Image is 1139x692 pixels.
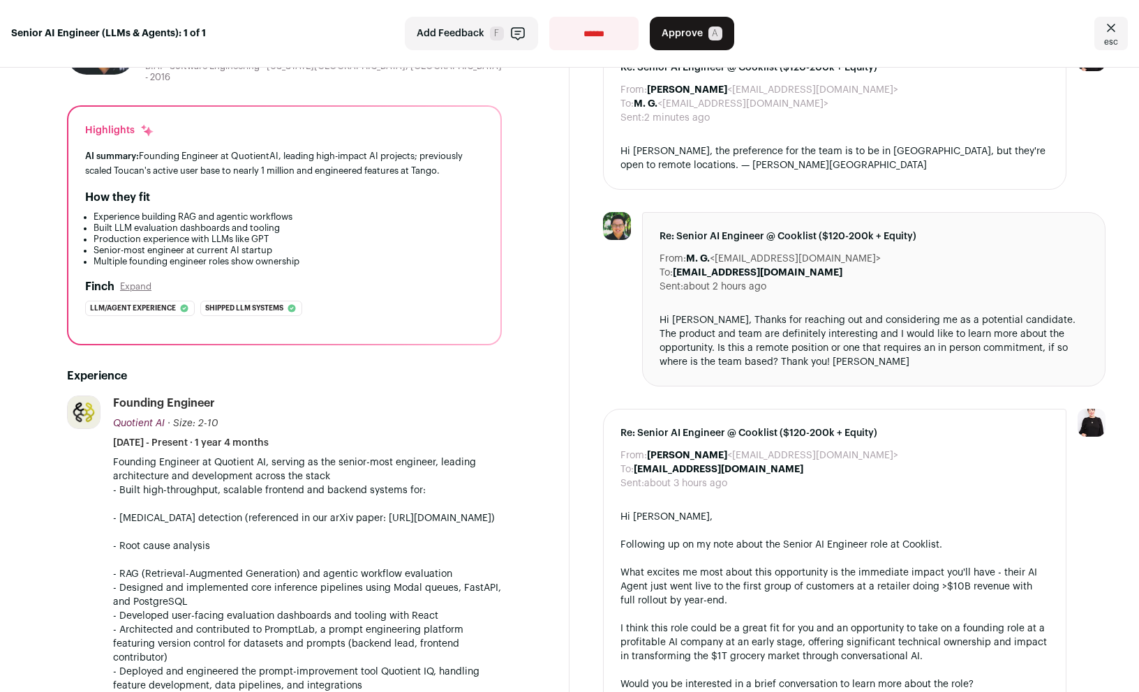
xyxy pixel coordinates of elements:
[120,281,151,292] button: Expand
[94,234,484,245] li: Production experience with LLMs like GPT
[634,97,828,111] dd: <[EMAIL_ADDRESS][DOMAIN_NAME]>
[1104,36,1118,47] span: esc
[1094,17,1128,50] a: Close
[85,151,139,160] span: AI summary:
[647,449,898,462] dd: <[EMAIL_ADDRESS][DOMAIN_NAME]>
[113,483,502,581] p: - Built high-throughput, scalable frontend and backend systems for: - [MEDICAL_DATA] detection (r...
[620,61,1049,75] span: Re: Senior AI Engineer @ Cooklist ($120-200k + Equity)
[634,465,803,474] b: [EMAIL_ADDRESS][DOMAIN_NAME]
[660,266,673,280] dt: To:
[634,99,657,109] b: M. G.
[644,476,727,490] dd: about 3 hours ago
[11,27,206,40] strong: Senior AI Engineer (LLMs & Agents): 1 of 1
[113,609,502,623] p: - Developed user-facing evaluation dashboards and tooling with React
[647,451,727,460] b: [PERSON_NAME]
[490,27,504,40] span: F
[113,436,269,450] span: [DATE] - Present · 1 year 4 months
[94,245,484,256] li: Senior-most engineer at current AI startup
[113,419,165,428] span: Quotient AI
[85,123,154,137] div: Highlights
[686,254,710,264] b: M. G.
[113,456,502,483] p: Founding Engineer at Quotient AI, serving as the senior-most engineer, leading architecture and d...
[660,280,683,294] dt: Sent:
[686,252,881,266] dd: <[EMAIL_ADDRESS][DOMAIN_NAME]>
[620,538,1049,552] div: Following up on my note about the Senior AI Engineer role at Cooklist.
[620,449,647,462] dt: From:
[603,212,631,240] img: dd592114d3861d60a21c81b175c3fbea58b49a4fc266b3cb07d3abe4e9784c00
[620,566,1049,608] div: What excites me most about this opportunity is the immediate impact you'll have - their AI Agent ...
[417,27,484,40] span: Add Feedback
[113,581,502,609] p: - Designed and implemented core inference pipelines using Modal queues, FastAPI, and PostgreSQL
[647,83,898,97] dd: <[EMAIL_ADDRESS][DOMAIN_NAME]>
[405,17,538,50] button: Add Feedback F
[85,189,150,206] h2: How they fit
[1078,409,1105,437] img: 9240684-medium_jpg
[94,211,484,223] li: Experience building RAG and agentic workflows
[94,256,484,267] li: Multiple founding engineer roles show ownership
[660,230,1088,243] span: Re: Senior AI Engineer @ Cooklist ($120-200k + Equity)
[90,301,176,315] span: Llm/agent experience
[708,27,722,40] span: A
[113,623,502,665] p: - Architected and contributed to PromptLab, a prompt engineering platform featuring version contr...
[662,27,703,40] span: Approve
[620,677,1049,691] div: Would you be interested in a brief conversation to learn more about the role?
[85,278,114,295] h2: Finch
[620,476,644,490] dt: Sent:
[620,144,1049,172] div: Hi [PERSON_NAME], the preference for the team is to be in [GEOGRAPHIC_DATA], but they're open to ...
[67,368,502,384] h2: Experience
[620,462,634,476] dt: To:
[113,396,215,411] div: Founding Engineer
[620,111,644,125] dt: Sent:
[167,419,218,428] span: · Size: 2-10
[620,83,647,97] dt: From:
[68,396,100,428] img: a7c759bcda2bdb2029086a1437c6140acca5a4d961150e4d1c64e995c3429b77.jpg
[620,510,1049,524] div: Hi [PERSON_NAME],
[660,252,686,266] dt: From:
[650,17,734,50] button: Approve A
[644,111,710,125] dd: 2 minutes ago
[647,85,727,95] b: [PERSON_NAME]
[620,426,1049,440] span: Re: Senior AI Engineer @ Cooklist ($120-200k + Equity)
[145,61,502,83] div: B.A. - Software Engineering - [US_STATE][GEOGRAPHIC_DATA], [GEOGRAPHIC_DATA] - 2016
[620,622,1049,663] div: I think this role could be a great fit for you and an opportunity to take on a founding role at a...
[673,268,842,278] b: [EMAIL_ADDRESS][DOMAIN_NAME]
[620,97,634,111] dt: To:
[683,280,766,294] dd: about 2 hours ago
[660,313,1088,369] div: Hi [PERSON_NAME], Thanks for reaching out and considering me as a potential candidate. The produc...
[205,301,283,315] span: Shipped llm systems
[94,223,484,234] li: Built LLM evaluation dashboards and tooling
[85,149,484,178] div: Founding Engineer at QuotientAI, leading high-impact AI projects; previously scaled Toucan's acti...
